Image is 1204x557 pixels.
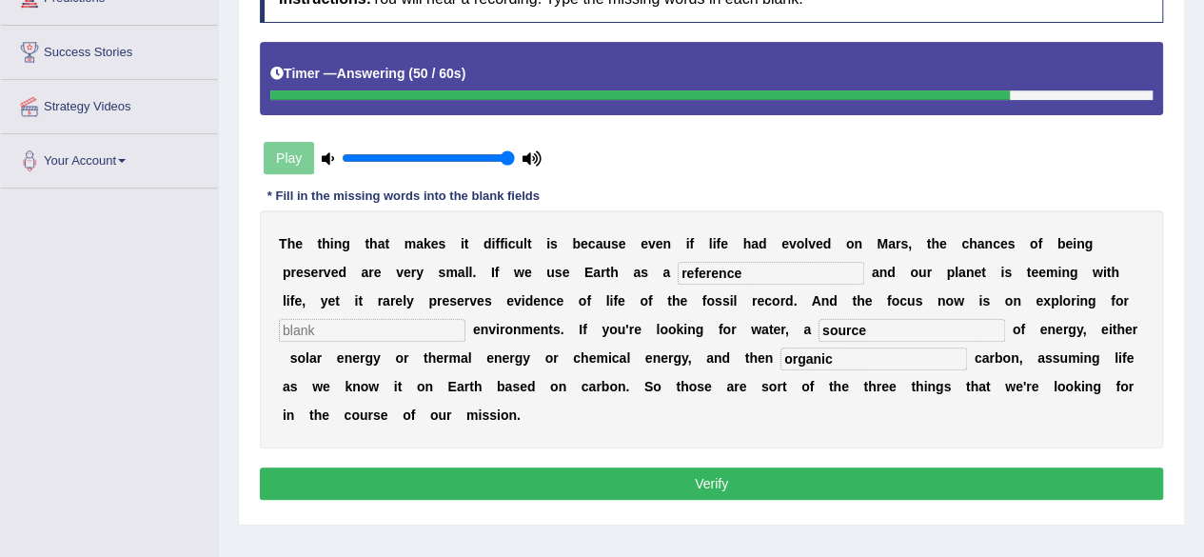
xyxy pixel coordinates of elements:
[464,236,469,251] b: t
[416,236,424,251] b: a
[1082,322,1086,337] b: ,
[1046,265,1057,280] b: m
[405,236,416,251] b: m
[1070,265,1078,280] b: g
[324,265,331,280] b: v
[1031,265,1038,280] b: e
[404,265,411,280] b: e
[504,236,508,251] b: i
[1109,322,1113,337] b: i
[506,293,514,308] b: e
[260,187,547,205] div: * Fill in the missing words into the blank fields
[896,236,900,251] b: r
[477,293,484,308] b: e
[780,348,967,370] input: blank
[445,265,457,280] b: m
[1,80,218,128] a: Strategy Videos
[1061,265,1070,280] b: n
[908,236,912,251] b: ,
[358,293,363,308] b: t
[715,293,722,308] b: s
[1115,293,1124,308] b: o
[686,236,690,251] b: i
[752,293,757,308] b: r
[899,293,907,308] b: c
[742,236,751,251] b: h
[1111,265,1119,280] b: h
[437,293,442,308] b: r
[1013,322,1021,337] b: o
[523,236,527,251] b: l
[761,322,769,337] b: a
[1,26,218,73] a: Success Stories
[306,350,309,366] b: l
[751,236,759,251] b: a
[696,322,704,337] b: g
[662,265,670,280] b: a
[342,236,350,251] b: g
[1039,322,1047,337] b: e
[1101,322,1109,337] b: e
[304,265,311,280] b: s
[785,293,794,308] b: d
[1058,293,1062,308] b: l
[283,265,291,280] b: p
[927,236,932,251] b: t
[374,265,382,280] b: e
[1076,322,1083,337] b: y
[662,236,671,251] b: n
[907,293,916,308] b: u
[823,236,832,251] b: d
[1088,293,1096,308] b: g
[488,322,496,337] b: v
[572,236,581,251] b: b
[595,236,602,251] b: a
[879,265,888,280] b: n
[548,322,553,337] b: t
[286,293,290,308] b: i
[716,236,720,251] b: f
[385,236,389,251] b: t
[678,262,864,285] input: blank
[484,293,492,308] b: s
[955,265,958,280] b: l
[601,265,605,280] b: r
[969,236,977,251] b: h
[722,322,731,337] b: o
[438,236,445,251] b: s
[533,293,541,308] b: e
[702,293,707,308] b: f
[683,322,687,337] b: i
[1107,265,1112,280] b: t
[676,322,683,337] b: k
[431,236,439,251] b: e
[481,322,489,337] b: n
[283,293,286,308] b: l
[411,265,416,280] b: r
[586,293,591,308] b: f
[872,265,879,280] b: a
[1073,236,1076,251] b: i
[887,265,896,280] b: d
[335,293,340,308] b: t
[789,236,797,251] b: v
[730,293,734,308] b: i
[541,322,549,337] b: n
[938,293,946,308] b: n
[613,293,618,308] b: f
[504,322,513,337] b: o
[365,236,369,251] b: t
[785,322,789,337] b: ,
[290,350,298,366] b: s
[442,293,449,308] b: e
[279,319,465,342] input: blank
[1043,293,1051,308] b: x
[1038,265,1046,280] b: e
[864,293,872,308] b: e
[605,293,609,308] b: l
[803,322,811,337] b: a
[424,236,431,251] b: k
[495,236,500,251] b: f
[672,293,681,308] b: h
[321,293,328,308] b: y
